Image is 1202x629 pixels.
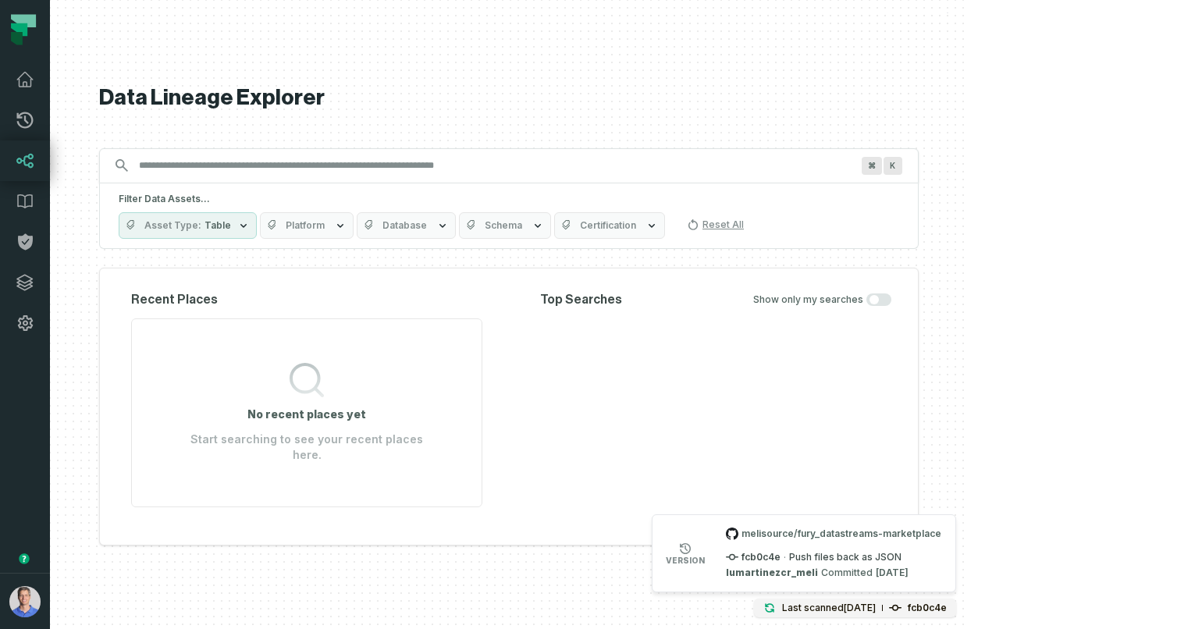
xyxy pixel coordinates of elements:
[789,551,901,563] span: Push files back as JSON
[754,599,956,617] button: Last scanned[DATE] 1:06:43 PMfcb0c4e
[726,567,818,579] a: lumartinezcr_meli
[908,603,947,613] h4: fcb0c4e
[666,556,705,564] span: version
[862,157,882,175] span: Press ⌘ + K to focus the search bar
[844,602,876,613] relative-time: Oct 6, 2025, 1:06 PM GMT+3
[876,567,909,579] relative-time: Sep 25, 2025, 5:13 PM GMT+3
[884,157,902,175] span: Press ⌘ + K to focus the search bar
[9,586,41,617] img: avatar of Barak Forgoun
[726,528,941,540] span: melisource/fury_datastreams-marketplace
[99,84,919,112] h1: Data Lineage Explorer
[17,552,31,566] div: Tooltip anchor
[782,600,876,616] p: Last scanned
[726,551,781,563] span: fcb0c4e
[726,567,909,579] p: Committed
[784,551,786,563] span: ·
